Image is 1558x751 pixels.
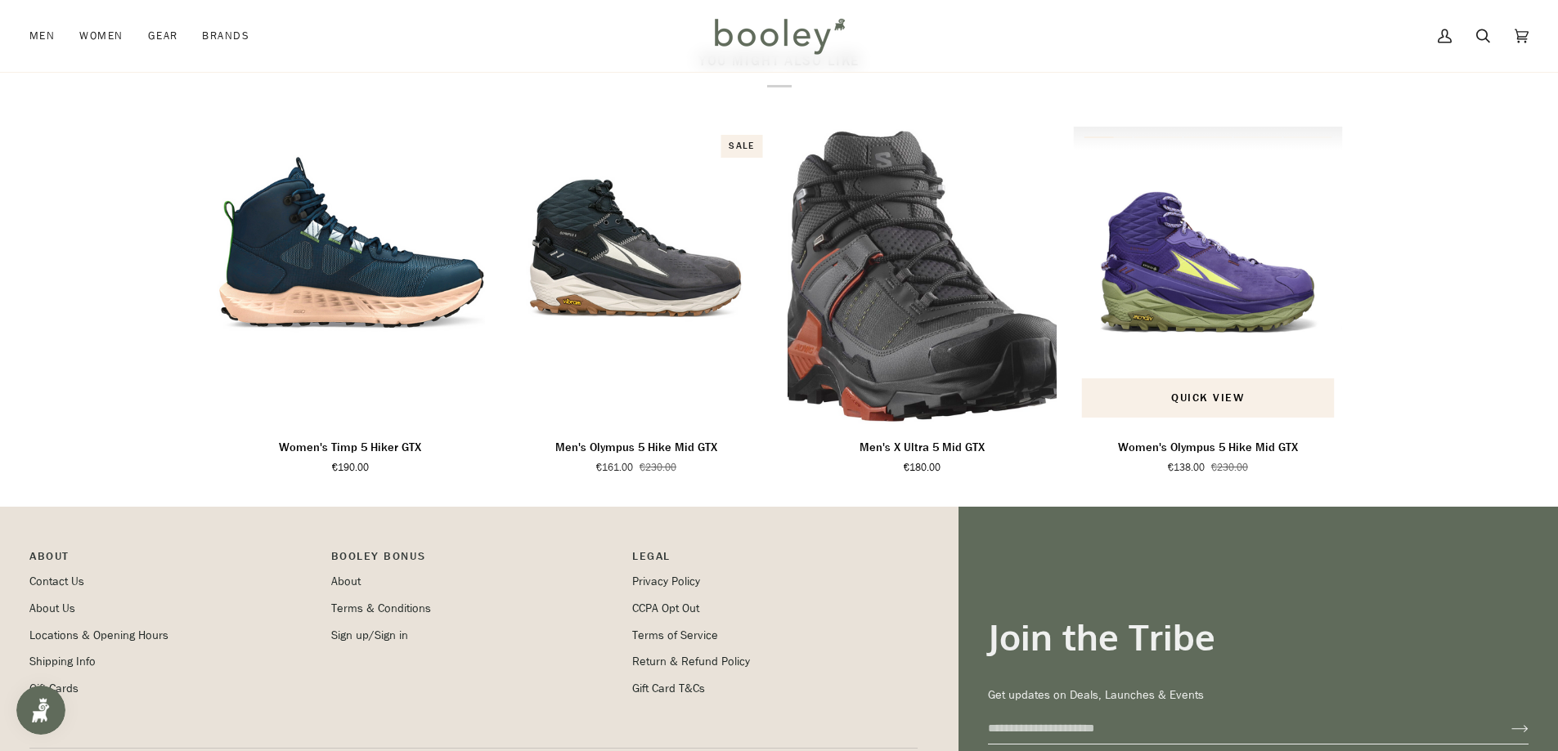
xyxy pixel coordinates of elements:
[632,601,699,616] a: CCPA Opt Out
[148,28,178,44] span: Gear
[788,127,1057,426] a: Men's X Ultra 5 Mid GTX
[1171,389,1244,406] span: Quick view
[29,574,84,589] a: Contact Us
[860,439,985,457] p: Men's X Ultra 5 Mid GTX
[501,127,771,426] product-grid-item-variant: 7.5 / Black / Gray
[29,548,315,573] p: Pipeline_Footer Main
[1073,127,1343,426] product-grid-item-variant: 4.5 / Purple
[1073,432,1343,476] a: Women's Olympus 5 Hike Mid GTX
[788,127,1057,426] img: Salomon Men's X Ultra 5 Mid GTX Asphalt / Castlerock / Burnt Ochre - Booley Galway
[202,28,249,44] span: Brands
[988,713,1485,744] input: your-email@example.com
[1073,127,1343,426] img: Altra Women's Olympus 5 Hike Mid GTX Purple - Booley Galway
[331,628,408,643] a: Sign up/Sign in
[788,127,1057,476] product-grid-item: Men's X Ultra 5 Mid GTX
[904,460,941,475] span: €180.00
[29,681,79,696] a: Gift Cards
[501,432,771,476] a: Men's Olympus 5 Hike Mid GTX
[29,628,168,643] a: Locations & Opening Hours
[1073,127,1343,426] a: Women's Olympus 5 Hike Mid GTX
[988,615,1529,659] h3: Join the Tribe
[332,460,369,475] span: €190.00
[1118,439,1298,457] p: Women's Olympus 5 Hike Mid GTX
[29,601,75,616] a: About Us
[596,460,633,475] span: €161.00
[1168,460,1205,475] span: €138.00
[988,686,1529,704] p: Get updates on Deals, Launches & Events
[632,574,700,589] a: Privacy Policy
[788,432,1057,476] a: Men's X Ultra 5 Mid GTX
[216,432,486,476] a: Women's Timp 5 Hiker GTX
[1485,716,1529,742] button: Join
[632,628,718,643] a: Terms of Service
[501,127,771,426] a: Men's Olympus 5 Hike Mid GTX
[640,460,676,475] span: €230.00
[1073,127,1343,476] product-grid-item: Women's Olympus 5 Hike Mid GTX
[501,127,771,476] product-grid-item: Men's Olympus 5 Hike Mid GTX
[721,135,762,159] div: Sale
[1081,378,1335,418] button: Quick view
[632,681,705,696] a: Gift Card T&Cs
[216,127,486,476] product-grid-item: Women's Timp 5 Hiker GTX
[216,127,486,426] a: Women's Timp 5 Hiker GTX
[555,439,717,457] p: Men's Olympus 5 Hike Mid GTX
[216,127,486,426] img: Altra Women's Timp 5 Hiker GTX Navy - Booley Galway
[29,28,55,44] span: Men
[331,574,361,589] a: About
[632,548,918,573] p: Pipeline_Footer Sub
[331,601,431,616] a: Terms & Conditions
[788,127,1057,426] product-grid-item-variant: 8 / Asphalt / Castlerock / Burnt Ochre
[331,548,617,573] p: Booley Bonus
[1211,460,1248,475] span: €230.00
[79,28,123,44] span: Women
[216,127,486,426] product-grid-item-variant: 4.5 / Navy
[16,686,65,735] iframe: Button to open loyalty program pop-up
[29,654,96,669] a: Shipping Info
[279,439,421,457] p: Women's Timp 5 Hiker GTX
[707,12,851,60] img: Booley
[501,127,771,426] img: Altra Men's Olympus 5 Hike Mid GTX Black / Gray - Booley Galway
[632,654,750,669] a: Return & Refund Policy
